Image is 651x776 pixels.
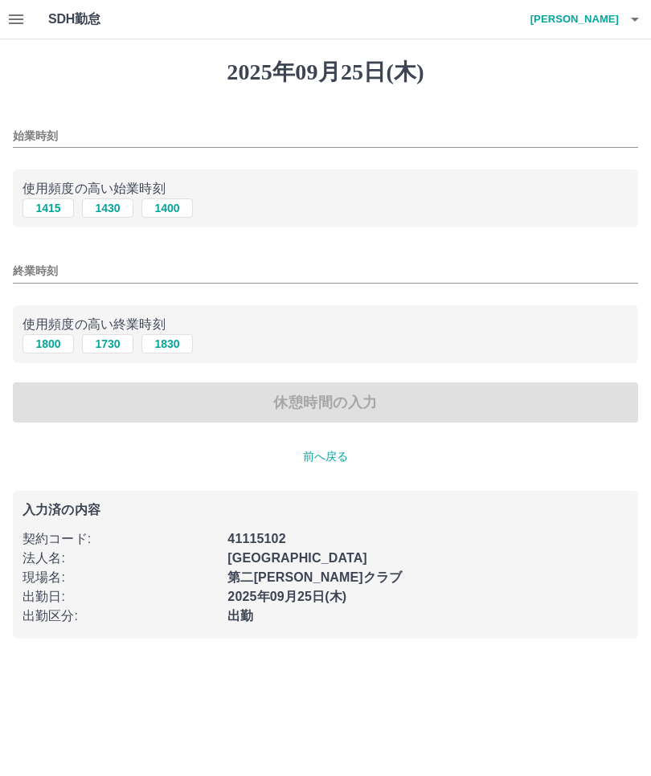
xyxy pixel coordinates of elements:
[227,590,346,603] b: 2025年09月25日(木)
[23,549,218,568] p: 法人名 :
[141,334,193,353] button: 1830
[23,179,628,198] p: 使用頻度の高い始業時刻
[227,532,285,545] b: 41115102
[82,198,133,218] button: 1430
[141,198,193,218] button: 1400
[23,504,628,517] p: 入力済の内容
[23,587,218,607] p: 出勤日 :
[23,568,218,587] p: 現場名 :
[23,607,218,626] p: 出勤区分 :
[227,570,402,584] b: 第二[PERSON_NAME]クラブ
[227,609,253,623] b: 出勤
[227,551,367,565] b: [GEOGRAPHIC_DATA]
[13,448,638,465] p: 前へ戻る
[23,334,74,353] button: 1800
[13,59,638,86] h1: 2025年09月25日(木)
[23,529,218,549] p: 契約コード :
[23,198,74,218] button: 1415
[23,315,628,334] p: 使用頻度の高い終業時刻
[82,334,133,353] button: 1730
